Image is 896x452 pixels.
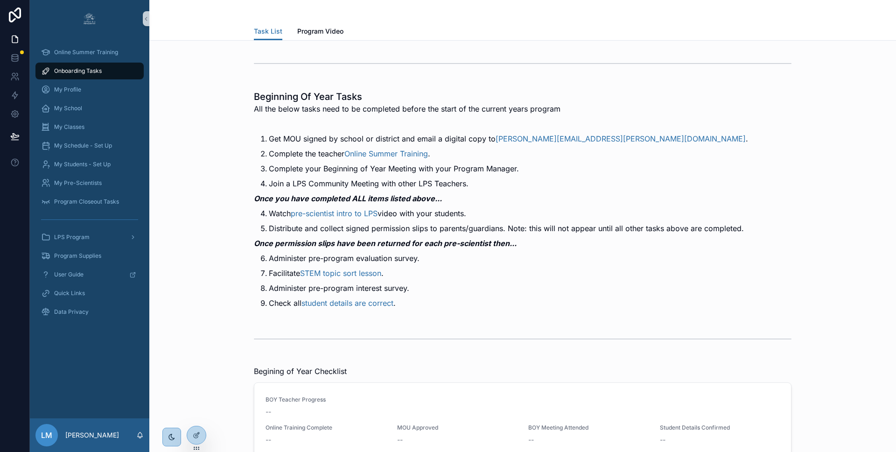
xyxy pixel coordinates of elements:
span: -- [266,435,271,445]
span: My School [54,105,82,112]
em: Once you have completed ALL items listed above... [254,194,442,203]
a: LPS Program [35,229,144,246]
span: User Guide [54,271,84,278]
span: Task List [254,27,282,36]
p: Join a LPS Community Meeting with other LPS Teachers. [269,178,791,189]
a: My Students - Set Up [35,156,144,173]
span: Data Privacy [54,308,89,316]
span: Online Summer Training [54,49,118,56]
span: My Profile [54,86,81,93]
span: MOU Approved [397,424,518,431]
a: My Pre-Scientists [35,175,144,191]
a: Program Closeout Tasks [35,193,144,210]
span: BOY Teacher Progress [266,396,780,403]
a: Online Summer Training [35,44,144,61]
a: Onboarding Tasks [35,63,144,79]
span: Onboarding Tasks [54,67,102,75]
a: STEM topic sort lesson [300,268,381,278]
img: App logo [82,11,97,26]
span: Begining of Year Checklist [254,366,347,377]
span: -- [397,435,403,445]
h1: Beginning Of Year Tasks [254,90,560,103]
p: [PERSON_NAME] [65,431,119,440]
li: Facilitate . [269,268,791,279]
span: -- [266,407,271,417]
a: Program Supplies [35,247,144,264]
a: My Profile [35,81,144,98]
p: Complete your Beginning of Year Meeting with your Program Manager. [269,163,791,174]
a: Program Video [297,23,343,42]
a: Online Summer Training [344,149,428,158]
span: My Schedule - Set Up [54,142,112,149]
a: User Guide [35,266,144,283]
a: Quick Links [35,285,144,302]
span: Online Training Complete [266,424,386,431]
a: Task List [254,23,282,41]
span: All the below tasks need to be completed before the start of the current years program [254,103,560,114]
a: [PERSON_NAME][EMAIL_ADDRESS][PERSON_NAME][DOMAIN_NAME] [496,134,746,143]
p: Check all . [269,297,791,309]
span: Program Closeout Tasks [54,198,119,205]
a: My School [35,100,144,117]
a: pre-scientist intro to LPS [291,209,378,218]
span: LPS Program [54,233,90,241]
a: My Classes [35,119,144,135]
p: Get MOU signed by school or district and email a digital copy to . [269,133,791,144]
span: Program Video [297,27,343,36]
span: My Pre-Scientists [54,179,102,187]
p: Watch video with your students. [269,208,791,219]
p: Complete the teacher . [269,148,791,159]
span: Student Details Confirmed [660,424,780,431]
span: BOY Meeting Attended [528,424,649,431]
a: Data Privacy [35,304,144,320]
span: LM [41,430,52,441]
span: Program Supplies [54,252,101,260]
span: -- [528,435,534,445]
span: My Students - Set Up [54,161,111,168]
p: Administer pre-program evaluation survey. [269,253,791,264]
p: Administer pre-program interest survey. [269,282,791,294]
div: scrollable content [30,37,149,332]
a: student details are correct [301,298,393,308]
span: -- [660,435,665,445]
span: Quick Links [54,290,85,297]
span: My Classes [54,123,84,131]
p: Distribute and collect signed permission slips to parents/guardians. Note: this will not appear u... [269,223,791,234]
a: My Schedule - Set Up [35,137,144,154]
em: Once permission slips have been returned for each pre-scientist then... [254,239,517,248]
